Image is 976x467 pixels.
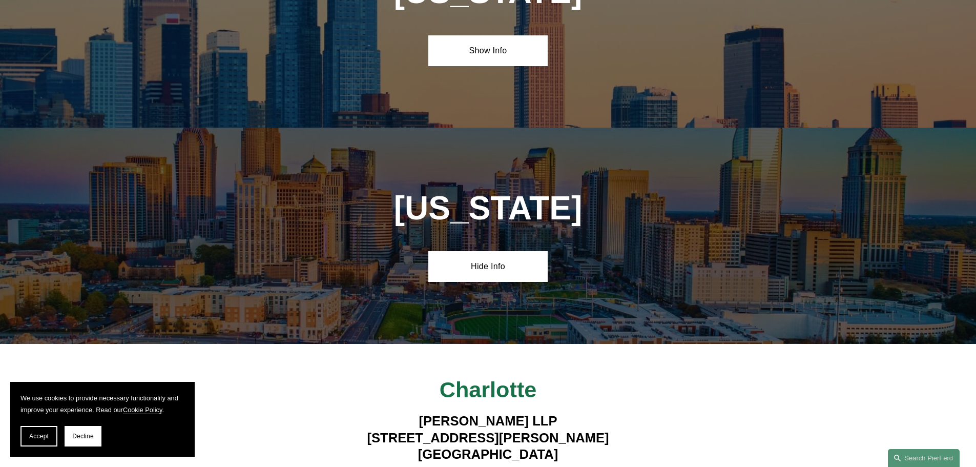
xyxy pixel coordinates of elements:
[339,190,637,227] h1: [US_STATE]
[20,426,57,446] button: Accept
[20,392,184,416] p: We use cookies to provide necessary functionality and improve your experience. Read our .
[888,449,960,467] a: Search this site
[65,426,101,446] button: Decline
[428,35,548,66] a: Show Info
[29,433,49,440] span: Accept
[10,382,195,457] section: Cookie banner
[440,377,537,402] span: Charlotte
[309,413,668,462] h4: [PERSON_NAME] LLP [STREET_ADDRESS][PERSON_NAME] [GEOGRAPHIC_DATA]
[428,251,548,282] a: Hide Info
[123,406,162,414] a: Cookie Policy
[72,433,94,440] span: Decline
